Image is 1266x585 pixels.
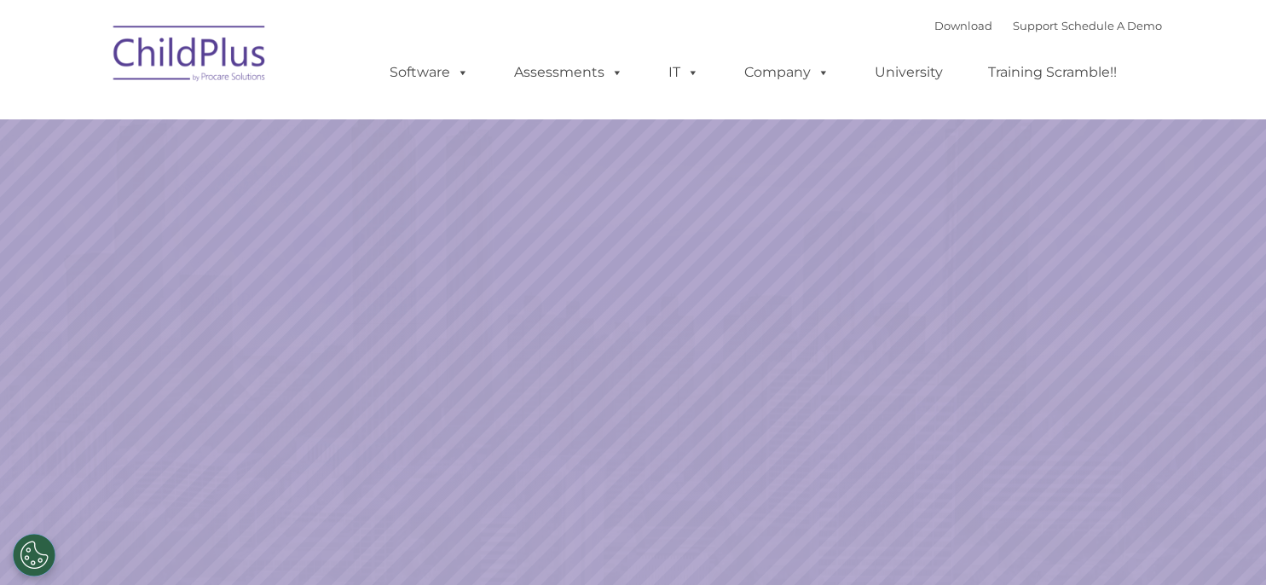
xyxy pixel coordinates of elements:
[934,19,992,32] a: Download
[105,14,275,99] img: ChildPlus by Procare Solutions
[1013,19,1058,32] a: Support
[13,534,55,576] button: Cookies Settings
[971,55,1134,90] a: Training Scramble!!
[934,19,1162,32] font: |
[373,55,486,90] a: Software
[727,55,847,90] a: Company
[860,378,1070,434] a: Learn More
[651,55,716,90] a: IT
[497,55,640,90] a: Assessments
[858,55,960,90] a: University
[1061,19,1162,32] a: Schedule A Demo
